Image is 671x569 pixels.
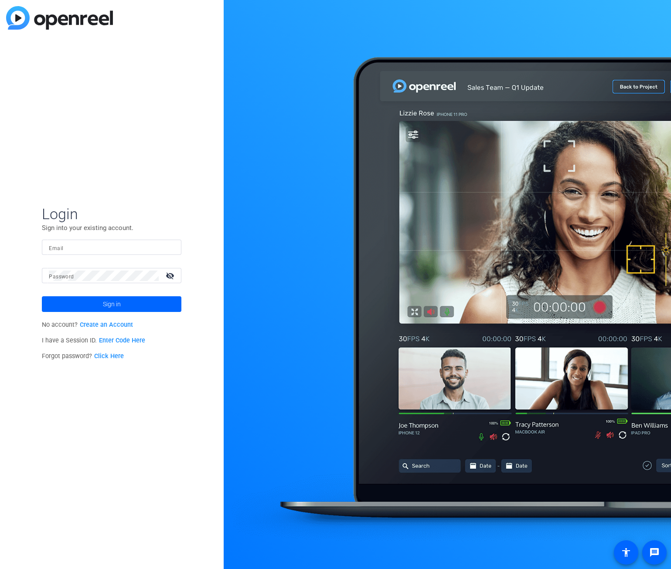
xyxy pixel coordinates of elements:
span: Sign in [103,293,121,315]
img: blue-gradient.svg [6,6,113,30]
input: Enter Email Address [49,242,174,253]
mat-label: Password [49,274,74,280]
p: Sign into your existing account. [42,223,181,233]
mat-icon: message [649,547,660,558]
a: Click Here [94,352,124,360]
span: I have a Session ID. [42,337,145,344]
span: Forgot password? [42,352,124,360]
span: Login [42,205,181,223]
mat-icon: visibility_off [160,269,181,282]
span: No account? [42,321,133,329]
mat-icon: accessibility [621,547,631,558]
mat-label: Email [49,245,63,251]
a: Enter Code Here [99,337,145,344]
button: Sign in [42,296,181,312]
a: Create an Account [80,321,133,329]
